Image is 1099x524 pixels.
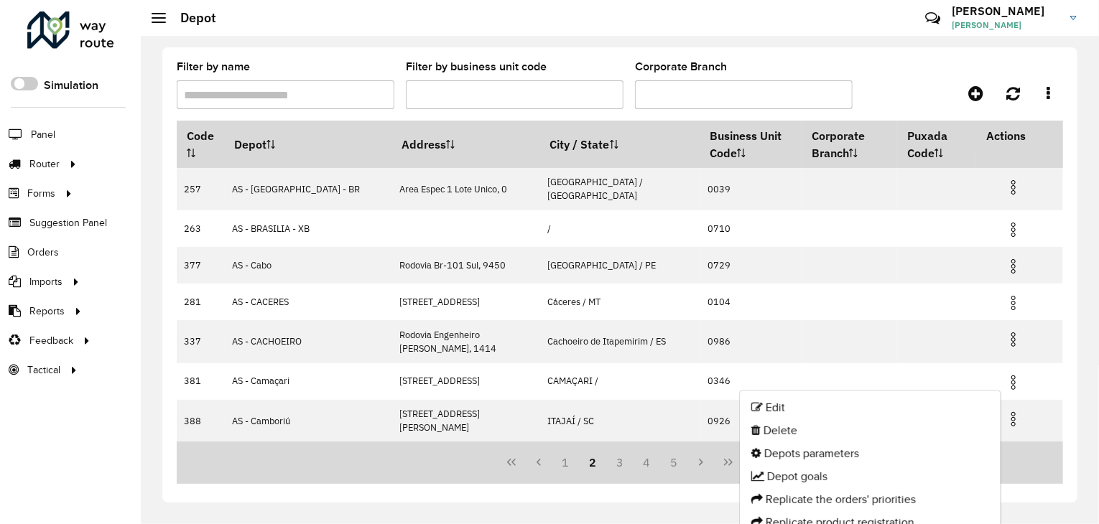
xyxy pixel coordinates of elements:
[177,168,225,210] td: 257
[27,245,59,260] span: Orders
[952,4,1059,18] h3: [PERSON_NAME]
[540,363,700,400] td: CAMAÇARI /
[392,320,540,362] td: Rodovia Engenheiro [PERSON_NAME], 1414
[525,449,552,476] button: Previous Page
[225,320,392,362] td: AS - CACHOEIRO
[225,284,392,320] td: AS - CACERES
[392,247,540,284] td: Rodovia Br-101 Sul, 9450
[44,77,98,94] label: Simulation
[897,121,976,168] th: Puxada Code
[700,247,802,284] td: 0729
[166,10,216,26] h2: Depot
[498,449,525,476] button: First Page
[177,210,225,247] td: 263
[392,363,540,400] td: [STREET_ADDRESS]
[225,363,392,400] td: AS - Camaçari
[27,362,60,378] span: Tactical
[225,247,392,284] td: AS - Cabo
[29,304,65,319] span: Reports
[740,488,1001,511] li: Replicate the orders' priorities
[952,19,1059,32] span: [PERSON_NAME]
[540,400,700,442] td: ITAJAÍ / SC
[700,320,802,362] td: 0986
[392,400,540,442] td: [STREET_ADDRESS][PERSON_NAME]
[552,449,580,476] button: 1
[29,274,62,289] span: Imports
[177,121,225,168] th: Code
[740,419,1001,442] li: Delete
[700,121,802,168] th: Business Unit Code
[392,168,540,210] td: Area Espec 1 Lote Unico, 0
[540,121,700,168] th: City / State
[29,156,60,172] span: Router
[27,186,55,201] span: Forms
[661,449,688,476] button: 5
[740,465,1001,488] li: Depot goals
[225,168,392,210] td: AS - [GEOGRAPHIC_DATA] - BR
[177,247,225,284] td: 377
[177,400,225,442] td: 388
[31,127,55,142] span: Panel
[606,449,634,476] button: 3
[634,449,661,476] button: 4
[177,58,250,75] label: Filter by name
[715,449,742,476] button: Last Page
[29,215,107,230] span: Suggestion Panel
[225,210,392,247] td: AS - BRASILIA - XB
[177,363,225,400] td: 381
[540,247,700,284] td: [GEOGRAPHIC_DATA] / PE
[177,284,225,320] td: 281
[540,168,700,210] td: [GEOGRAPHIC_DATA] / [GEOGRAPHIC_DATA]
[700,363,802,400] td: 0346
[225,400,392,442] td: AS - Camboriú
[225,121,392,168] th: Depot
[540,284,700,320] td: Cáceres / MT
[700,284,802,320] td: 0104
[700,210,802,247] td: 0710
[540,320,700,362] td: Cachoeiro de Itapemirim / ES
[392,284,540,320] td: [STREET_ADDRESS]
[579,449,606,476] button: 2
[740,442,1001,465] li: Depots parameters
[177,320,225,362] td: 337
[29,333,73,348] span: Feedback
[687,449,715,476] button: Next Page
[635,58,727,75] label: Corporate Branch
[540,210,700,247] td: /
[700,168,802,210] td: 0039
[406,58,547,75] label: Filter by business unit code
[392,121,540,168] th: Address
[917,3,948,34] a: Quick Contact
[700,400,802,442] td: 0926
[802,121,897,168] th: Corporate Branch
[976,121,1062,151] th: Actions
[740,396,1001,419] li: Edit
